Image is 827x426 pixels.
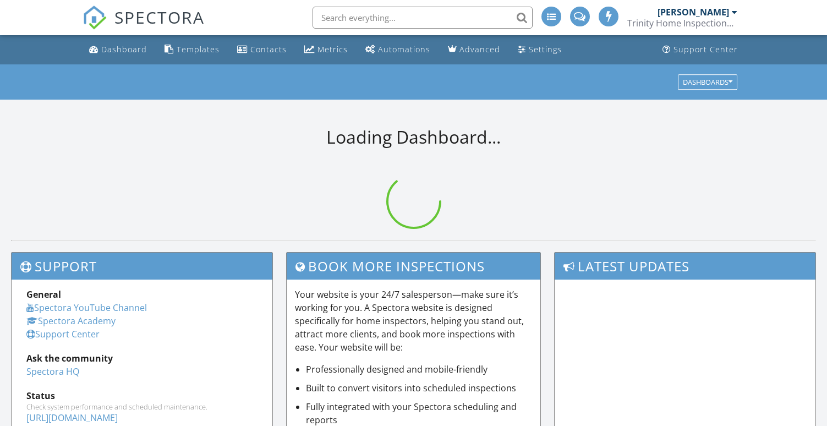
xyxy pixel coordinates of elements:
a: [URL][DOMAIN_NAME] [26,412,118,424]
div: Support Center [673,44,738,54]
h3: Support [12,253,272,280]
a: SPECTORA [83,15,205,38]
img: The Best Home Inspection Software - Spectora [83,6,107,30]
a: Advanced [443,40,505,60]
div: Dashboard [101,44,147,54]
li: Professionally designed and mobile-friendly [306,363,533,376]
a: Support Center [26,328,100,340]
a: Settings [513,40,566,60]
div: Templates [177,44,220,54]
h3: Latest Updates [555,253,815,280]
div: Trinity Home Inspections LLC [627,18,737,29]
a: Metrics [300,40,352,60]
a: Automations (Advanced) [361,40,435,60]
p: Your website is your 24/7 salesperson—make sure it’s working for you. A Spectora website is desig... [295,288,533,354]
a: Support Center [658,40,742,60]
a: Templates [160,40,224,60]
div: Dashboards [683,78,732,86]
a: Contacts [233,40,291,60]
div: Ask the community [26,352,258,365]
a: Spectora HQ [26,365,79,378]
div: Metrics [317,44,348,54]
div: [PERSON_NAME] [658,7,729,18]
div: Check system performance and scheduled maintenance. [26,402,258,411]
a: Spectora Academy [26,315,116,327]
a: Dashboard [85,40,151,60]
div: Status [26,389,258,402]
input: Search everything... [313,7,533,29]
li: Built to convert visitors into scheduled inspections [306,381,533,395]
button: Dashboards [678,74,737,90]
h3: Book More Inspections [287,253,541,280]
a: Spectora YouTube Channel [26,302,147,314]
div: Automations [378,44,430,54]
div: Advanced [459,44,500,54]
span: SPECTORA [114,6,205,29]
div: Settings [529,44,562,54]
div: Contacts [250,44,287,54]
strong: General [26,288,61,301]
